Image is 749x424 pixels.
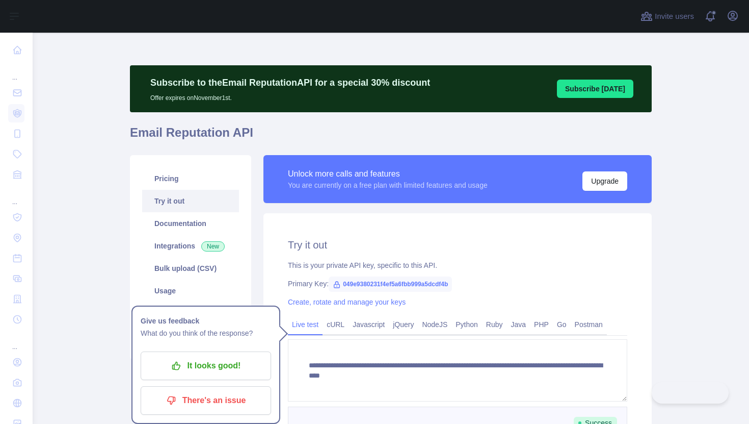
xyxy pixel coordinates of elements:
a: Documentation [142,212,239,235]
a: Java [507,316,530,333]
a: Integrations New [142,235,239,257]
p: Subscribe to the Email Reputation API for a special 30 % discount [150,76,430,90]
a: Python [451,316,482,333]
a: Postman [571,316,607,333]
a: Go [553,316,571,333]
h1: Give us feedback [141,315,271,327]
p: Offer expires on November 1st. [150,90,430,102]
a: Try it out [142,190,239,212]
div: This is your private API key, specific to this API. [288,260,627,270]
a: Bulk upload (CSV) [142,257,239,280]
div: Unlock more calls and features [288,168,488,180]
div: ... [8,331,24,351]
span: 049e9380231f4ef5a6fbb999a5dcdf4b [329,277,452,292]
a: Pricing [142,167,239,190]
a: cURL [323,316,349,333]
span: Invite users [655,11,694,22]
a: Settings [142,302,239,325]
button: Subscribe [DATE] [557,80,633,98]
h2: Try it out [288,238,627,252]
a: Ruby [482,316,507,333]
iframe: Toggle Customer Support [652,382,729,404]
div: ... [8,61,24,82]
h1: Email Reputation API [130,124,652,149]
a: jQuery [389,316,418,333]
span: New [201,241,225,252]
a: Usage [142,280,239,302]
button: Upgrade [582,171,627,191]
button: Invite users [638,8,696,24]
a: NodeJS [418,316,451,333]
div: ... [8,186,24,206]
p: What do you think of the response? [141,327,271,339]
a: Create, rotate and manage your keys [288,298,406,306]
div: You are currently on a free plan with limited features and usage [288,180,488,190]
div: Primary Key: [288,279,627,289]
a: Live test [288,316,323,333]
a: Javascript [349,316,389,333]
a: PHP [530,316,553,333]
